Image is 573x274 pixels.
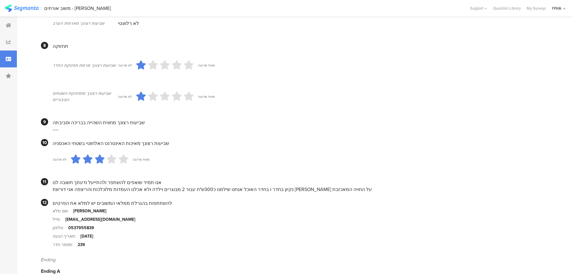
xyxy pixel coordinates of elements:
[41,118,48,125] div: 9
[41,139,48,146] div: 10
[41,178,48,185] div: 11
[65,216,135,223] div: [EMAIL_ADDRESS][DOMAIN_NAME]
[41,199,48,206] div: 12
[78,242,85,248] div: 239
[118,94,132,99] div: לא מרוצה
[41,256,544,263] div: Ending
[73,208,106,214] div: [PERSON_NAME]
[53,186,544,193] div: נקיון בחדר ו בחדר האוכל אנחנו שילמנו כ300ש"ח עבור 2 מבוגרים וילדה ולא אכלנו העמדות מלוכלכות והריצ...
[53,208,73,214] div: שם מלא:
[524,5,549,11] a: My Surveys
[41,5,42,12] div: |
[118,63,132,68] div: לא מרוצה
[198,94,215,99] div: מאוד מרוצה
[5,5,39,12] img: segmanta logo
[68,225,94,231] div: 0537955839
[80,233,93,239] div: [DATE]
[53,119,544,126] div: שביעות רצונך מחווית השהייה בבריכה וסביבתה
[44,5,111,11] div: משוב אורחים - [PERSON_NAME]
[53,43,544,50] div: תחזוקה
[470,4,487,13] div: Support
[53,62,118,69] div: שביעות רצונך מרמת תחזוקת החדר
[490,5,524,11] a: Question Library
[53,157,66,162] div: לא מרוצה
[552,5,561,11] div: IYHA
[198,63,215,68] div: מאוד מרוצה
[41,42,48,49] div: 8
[53,126,544,133] div: ----
[53,225,68,231] div: טלפון:
[53,90,118,103] div: שביעות רצונך מתחזוקת השטחים הציבוריים
[53,179,544,186] div: אנו תמיד שואפים להשתפר ולהתייעל ודעתך חשובה לנו
[118,14,544,33] section: לא רלוונטי
[53,200,544,207] div: להשתתפות בהגרלת ממלאי המשובים יש למלא את הפרטים
[53,140,544,147] div: שביעות רצונך מאיכות האינטרנט האלחוטי בשטחי האכסניה
[53,20,118,26] div: שביעות רצונך מארוחת הערב
[53,216,65,223] div: מייל:
[53,242,78,248] div: מספר חדר:
[133,157,149,162] div: מאוד מרוצה
[53,233,80,239] div: תאריך הגעה:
